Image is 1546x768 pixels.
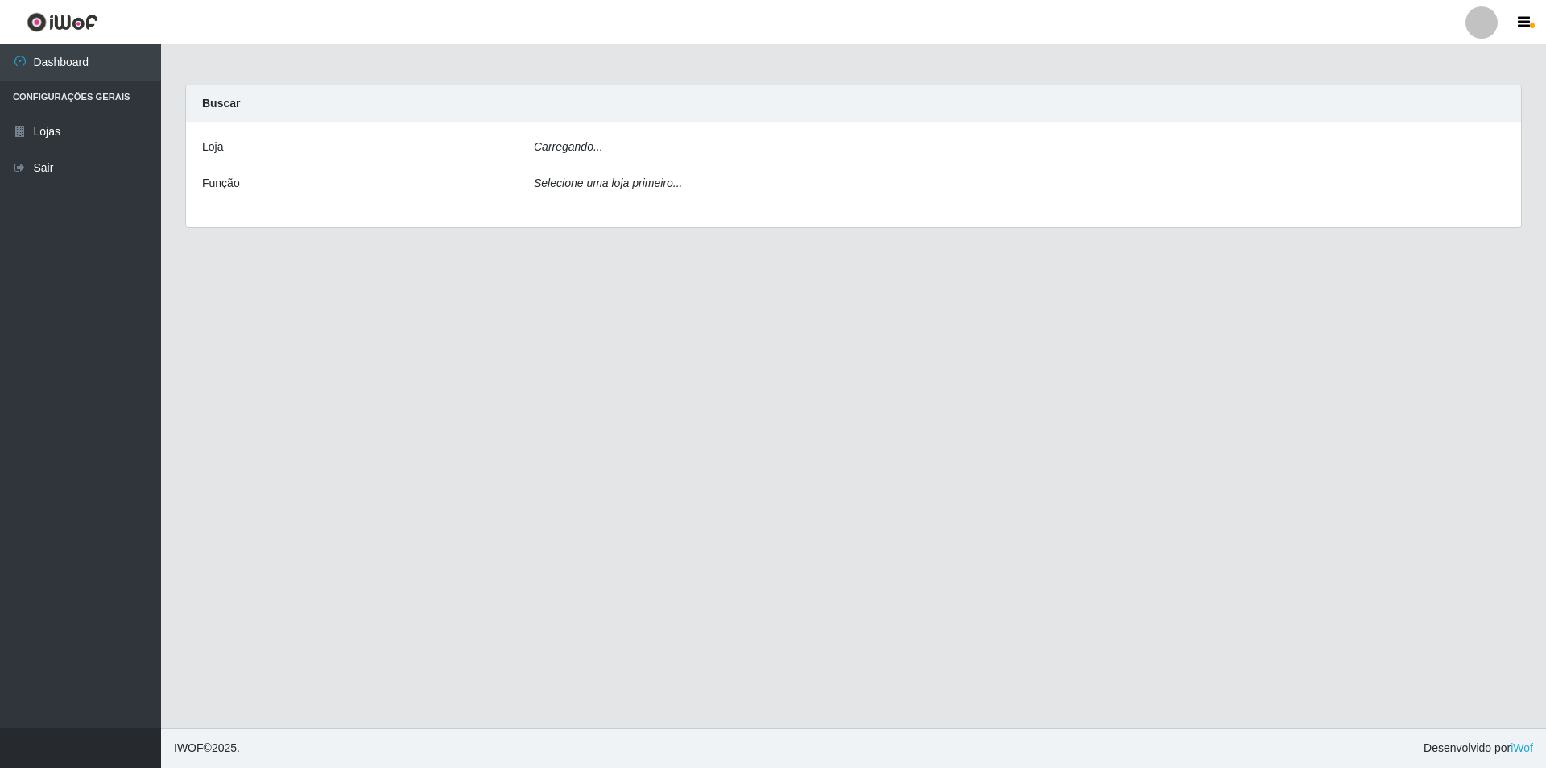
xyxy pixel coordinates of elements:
span: IWOF [174,741,204,754]
a: iWof [1511,741,1533,754]
label: Função [202,175,240,192]
label: Loja [202,139,223,156]
span: Desenvolvido por [1424,740,1533,757]
span: © 2025 . [174,740,240,757]
img: CoreUI Logo [27,12,98,32]
strong: Buscar [202,97,240,110]
i: Selecione uma loja primeiro... [534,176,682,189]
i: Carregando... [534,140,603,153]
